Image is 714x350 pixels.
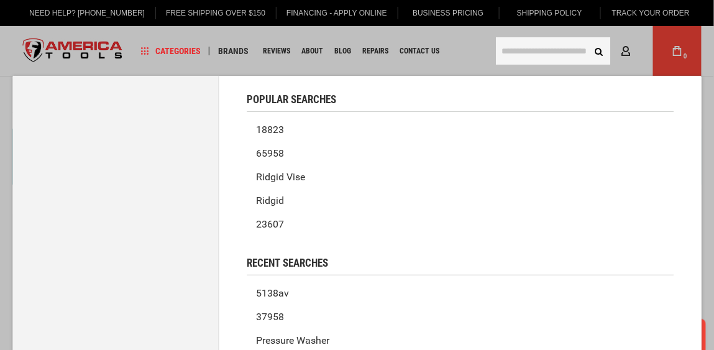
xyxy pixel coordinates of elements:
a: 23607 [247,213,674,236]
a: 37958 [247,305,674,329]
button: Search [587,39,611,63]
span: Recent Searches [247,258,329,269]
a: Categories [135,43,206,60]
a: 18823 [247,118,674,142]
p: Chat now [17,19,140,29]
a: 5138av [247,282,674,305]
span: Brands [218,47,249,55]
span: Popular Searches [247,94,337,105]
a: Ridgid [247,189,674,213]
a: Ridgid vise [247,165,674,189]
a: Brands [213,43,254,60]
a: 65958 [247,142,674,165]
span: Categories [141,47,201,55]
button: Open LiveChat chat widget [143,16,158,31]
